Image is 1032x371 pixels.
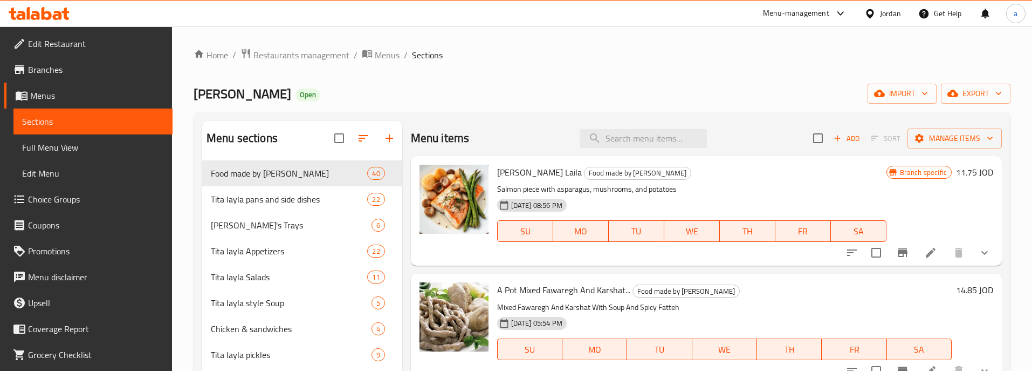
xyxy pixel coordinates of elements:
[372,298,384,308] span: 5
[507,200,567,211] span: [DATE] 08:56 PM
[950,87,1002,100] span: export
[202,342,402,368] div: Tita layla pickles9
[916,132,993,145] span: Manage items
[28,245,164,258] span: Promotions
[775,220,831,242] button: FR
[202,160,402,186] div: Food made by [PERSON_NAME]40
[202,290,402,316] div: Tita layla style Soup5
[28,322,164,335] span: Coverage Report
[372,220,384,231] span: 6
[194,48,1010,62] nav: breadcrumb
[829,130,864,147] span: Add item
[1014,8,1017,19] span: a
[4,316,173,342] a: Coverage Report
[28,271,164,284] span: Menu disclaimer
[211,193,367,206] span: Tita layla pans and side dishes
[202,186,402,212] div: Tita layla pans and side dishes22
[946,240,972,266] button: delete
[4,83,173,109] a: Menus
[4,264,173,290] a: Menu disclaimer
[829,130,864,147] button: Add
[558,224,604,239] span: MO
[822,339,886,360] button: FR
[211,296,371,309] div: Tita layla style Soup
[202,264,402,290] div: Tita layla Salads11
[194,82,291,106] span: [PERSON_NAME]
[211,322,371,335] div: Chicken & sandwiches
[720,220,775,242] button: TH
[876,87,928,100] span: import
[211,219,371,232] div: Tita Layla's Trays
[497,164,582,180] span: [PERSON_NAME] Laila
[211,219,371,232] span: [PERSON_NAME]'s Trays
[891,342,947,357] span: SA
[367,271,384,284] div: items
[502,342,558,357] span: SU
[350,125,376,151] span: Sort sections
[507,318,567,328] span: [DATE] 05:54 PM
[13,134,173,160] a: Full Menu View
[211,348,371,361] div: Tita layla pickles
[839,240,865,266] button: sort-choices
[956,165,993,180] h6: 11.75 JOD
[4,238,173,264] a: Promotions
[295,90,320,99] span: Open
[609,220,664,242] button: TU
[419,165,489,234] img: Salmon Tita Laila
[907,129,1002,149] button: Manage items
[584,167,691,180] div: Food made by Tita LAYLA
[328,127,350,150] span: Select all sections
[202,316,402,342] div: Chicken & sandwiches4
[724,224,771,239] span: TH
[868,84,937,104] button: import
[497,282,630,298] span: A Pot Mixed Fawaregh And Karshat...
[627,339,692,360] button: TU
[22,167,164,180] span: Edit Menu
[4,212,173,238] a: Coupons
[864,130,907,147] span: Select section first
[972,240,997,266] button: show more
[887,339,952,360] button: SA
[631,342,687,357] span: TU
[232,49,236,62] li: /
[956,282,993,298] h6: 14.85 JOD
[13,109,173,134] a: Sections
[211,245,367,258] div: Tita layla Appetizers
[375,49,400,62] span: Menus
[253,49,349,62] span: Restaurants management
[28,193,164,206] span: Choice Groups
[368,168,384,179] span: 40
[28,219,164,232] span: Coupons
[896,167,951,178] span: Branch specific
[865,241,887,264] span: Select to update
[354,49,357,62] li: /
[211,167,367,180] span: Food made by [PERSON_NAME]
[4,290,173,316] a: Upsell
[632,285,740,298] div: Food made by Tita LAYLA
[211,167,367,180] div: Food made by Tita LAYLA
[832,132,861,145] span: Add
[497,183,886,196] p: Salmon piece with asparagus, mushrooms, and potatoes
[411,130,470,146] h2: Menu items
[613,224,660,239] span: TU
[372,324,384,334] span: 4
[4,342,173,368] a: Grocery Checklist
[22,115,164,128] span: Sections
[211,271,367,284] span: Tita layla Salads
[562,339,627,360] button: MO
[497,339,562,360] button: SU
[22,141,164,154] span: Full Menu View
[28,37,164,50] span: Edit Restaurant
[835,224,882,239] span: SA
[371,348,385,361] div: items
[757,339,822,360] button: TH
[295,89,320,102] div: Open
[4,31,173,57] a: Edit Restaurant
[584,167,691,179] span: Food made by [PERSON_NAME]
[412,49,443,62] span: Sections
[831,220,886,242] button: SA
[697,342,753,357] span: WE
[404,49,408,62] li: /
